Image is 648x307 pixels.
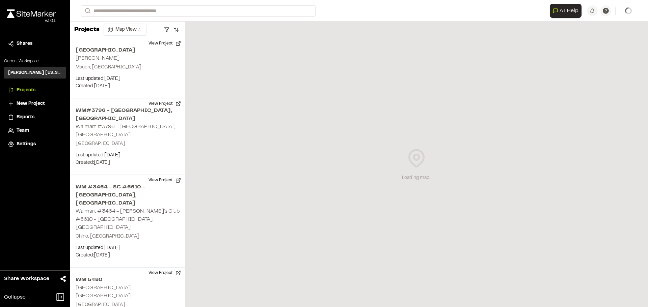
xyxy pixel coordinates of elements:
button: View Project [144,268,185,278]
h2: Walmart #3464 - [PERSON_NAME]'s Club #6610 - [GEOGRAPHIC_DATA], [GEOGRAPHIC_DATA] [76,209,180,230]
span: Collapse [4,293,26,301]
span: New Project [17,100,45,108]
span: Share Workspace [4,275,49,283]
p: Macon, [GEOGRAPHIC_DATA] [76,64,180,71]
button: View Project [144,98,185,109]
a: New Project [8,100,62,108]
p: Created: [DATE] [76,83,180,90]
img: rebrand.png [7,9,56,18]
p: Created: [DATE] [76,159,180,166]
a: Settings [8,141,62,148]
a: Reports [8,114,62,121]
span: Settings [17,141,36,148]
button: Search [81,5,93,17]
span: Projects [17,87,35,94]
p: Created: [DATE] [76,252,180,259]
button: View Project [144,38,185,49]
p: [GEOGRAPHIC_DATA] [76,140,180,148]
p: Current Workspace [4,58,66,64]
p: Chino, [GEOGRAPHIC_DATA] [76,233,180,240]
p: Last updated: [DATE] [76,75,180,83]
p: Last updated: [DATE] [76,244,180,252]
h2: WM #3464 - SC #6610 - [GEOGRAPHIC_DATA], [GEOGRAPHIC_DATA] [76,183,180,207]
span: Team [17,127,29,134]
h2: [PERSON_NAME] [76,56,119,61]
h2: Walmart #3796 - [GEOGRAPHIC_DATA], [GEOGRAPHIC_DATA] [76,124,175,137]
div: Open AI Assistant [550,4,584,18]
button: View Project [144,175,185,186]
p: Last updated: [DATE] [76,152,180,159]
button: Open AI Assistant [550,4,582,18]
span: AI Help [560,7,578,15]
h2: [GEOGRAPHIC_DATA], [GEOGRAPHIC_DATA] [76,285,131,298]
span: Reports [17,114,34,121]
a: Team [8,127,62,134]
a: Shares [8,40,62,48]
h2: [GEOGRAPHIC_DATA] [76,46,180,54]
h3: [PERSON_NAME] [US_STATE] [8,70,62,76]
h2: WM#3796 - [GEOGRAPHIC_DATA], [GEOGRAPHIC_DATA] [76,106,180,123]
div: Loading map... [402,174,431,182]
span: Shares [17,40,32,48]
div: Oh geez...please don't... [7,18,56,24]
p: Projects [74,25,100,34]
h2: WM 5480 [76,276,180,284]
a: Projects [8,87,62,94]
